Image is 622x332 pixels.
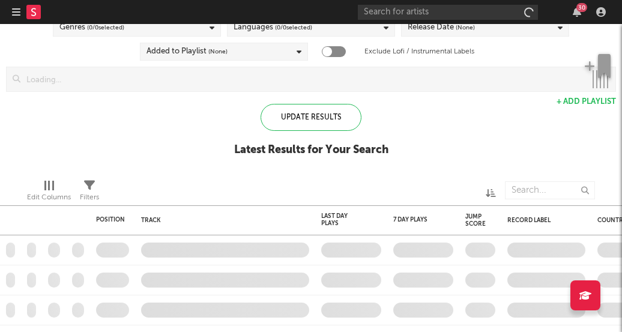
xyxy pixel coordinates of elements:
[208,44,228,59] span: (None)
[27,190,71,205] div: Edit Columns
[87,20,124,35] span: ( 0 / 0 selected)
[27,175,71,210] div: Edit Columns
[576,3,587,12] div: 30
[465,213,486,228] div: Jump Score
[261,104,361,131] div: Update Results
[80,190,99,205] div: Filters
[80,175,99,210] div: Filters
[234,143,388,157] div: Latest Results for Your Search
[573,7,581,17] button: 30
[408,20,475,35] div: Release Date
[456,20,475,35] span: (None)
[141,217,303,224] div: Track
[146,44,228,59] div: Added to Playlist
[364,44,474,59] label: Exclude Lofi / Instrumental Labels
[321,213,363,227] div: Last Day Plays
[20,67,585,91] input: Loading...
[393,216,435,223] div: 7 Day Plays
[507,217,579,224] div: Record Label
[96,216,125,223] div: Position
[557,98,616,106] button: + Add Playlist
[234,20,312,35] div: Languages
[505,181,595,199] input: Search...
[275,20,312,35] span: ( 0 / 0 selected)
[358,5,538,20] input: Search for artists
[59,20,124,35] div: Genres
